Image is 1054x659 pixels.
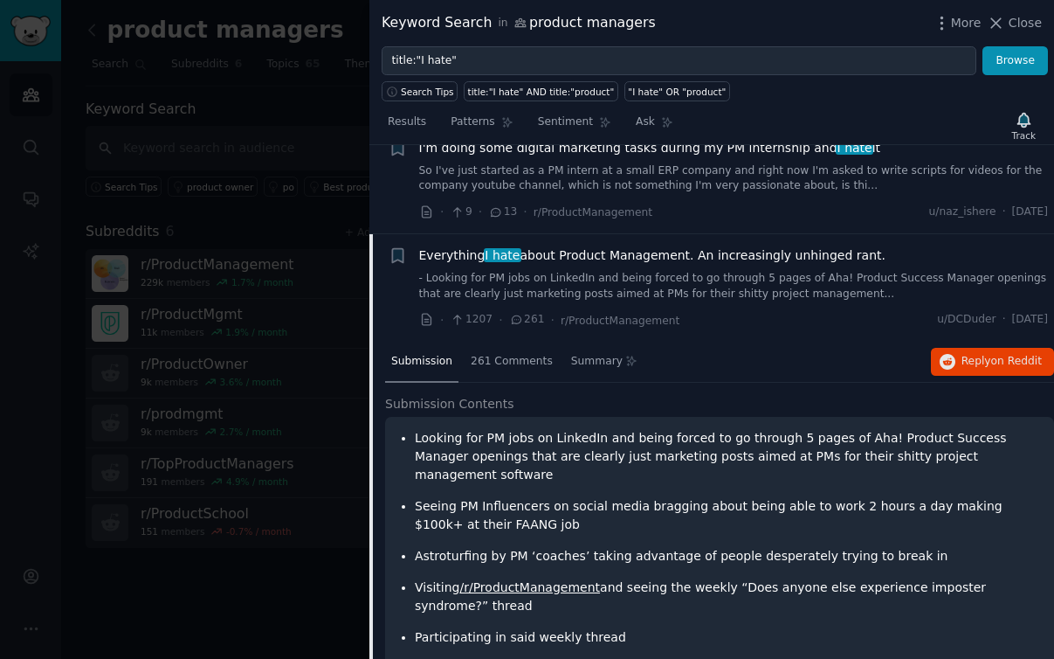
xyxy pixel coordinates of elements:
[1012,129,1036,142] div: Track
[419,139,881,157] a: I'm doing some digital marketing tasks during my PM internship andI hateit
[538,114,593,130] span: Sentiment
[628,86,726,98] div: "I hate" OR "product"
[532,108,617,144] a: Sentiment
[479,203,482,221] span: ·
[419,246,885,265] span: Everything about Product Management. An increasingly unhinged rant.
[498,16,507,31] span: in
[440,203,444,221] span: ·
[388,114,426,130] span: Results
[987,14,1042,32] button: Close
[415,497,1042,534] p: Seeing PM Influencers on social media bragging about being able to work 2 hours a day making $100...
[523,203,527,221] span: ·
[1002,205,1006,220] span: ·
[471,354,553,370] span: 261 Comments
[1006,108,1042,144] button: Track
[419,271,1049,302] a: - Looking for PM jobs on LinkedIn and being forced to go through 5 pages of Aha! Product Success ...
[415,429,1042,484] p: Looking for PM jobs on LinkedIn and being forced to go through 5 pages of Aha! Product Success Ma...
[468,86,615,98] div: title:"I hate" AND title:"product"
[1002,312,1006,328] span: ·
[382,46,976,76] input: Try a keyword related to your business
[415,628,1042,647] p: Participating in said weekly thread
[419,246,885,265] a: EverythingI hateabout Product Management. An increasingly unhinged rant.
[484,248,522,262] span: I hate
[1009,14,1042,32] span: Close
[636,114,655,130] span: Ask
[450,205,472,220] span: 9
[499,311,502,329] span: ·
[931,348,1054,376] button: Replyon Reddit
[630,108,679,144] a: Ask
[488,205,517,220] span: 13
[624,81,730,101] a: "I hate" OR "product"
[382,81,458,101] button: Search Tips
[415,579,1042,615] p: Visiting and seeing the weekly “Does anyone else experience imposter syndrome?” thread
[391,354,452,370] span: Submission
[961,354,1042,370] span: Reply
[415,547,1042,565] p: Astroturfing by PM ‘coaches’ taking advantage of people desperately trying to break in
[929,205,996,220] span: u/naz_ishere
[382,12,656,34] div: Keyword Search product managers
[933,14,982,32] button: More
[385,395,514,413] span: Submission Contents
[571,354,623,370] span: Summary
[382,108,432,144] a: Results
[937,312,995,328] span: u/DCDuder
[419,163,1049,194] a: So I've just started as a PM intern at a small ERP company and right now I'm asked to write scrip...
[509,312,545,328] span: 261
[550,311,554,329] span: ·
[982,46,1048,76] button: Browse
[991,355,1042,367] span: on Reddit
[561,315,679,327] span: r/ProductManagement
[836,141,874,155] span: I hate
[444,108,519,144] a: Patterns
[464,81,618,101] a: title:"I hate" AND title:"product"
[951,14,982,32] span: More
[451,114,494,130] span: Patterns
[450,312,493,328] span: 1207
[1012,312,1048,328] span: [DATE]
[1012,205,1048,220] span: [DATE]
[401,86,454,98] span: Search Tips
[419,139,881,157] span: I'm doing some digital marketing tasks during my PM internship and it
[534,206,652,219] span: r/ProductManagement
[440,311,444,329] span: ·
[459,580,600,594] a: /r/ProductManagement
